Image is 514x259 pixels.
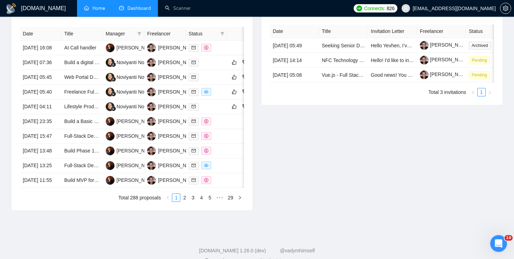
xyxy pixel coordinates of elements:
span: Dashboard [127,5,151,11]
img: c1bYBLFISfW-KFu5YnXsqDxdnhJyhFG7WZWQjmw4vq0-YF4TwjoJdqRJKIWeWIjxa9 [420,41,429,50]
span: ••• [214,193,225,202]
li: 2 [180,193,189,202]
div: Noviyanti Noviyanti [117,59,158,66]
button: right [236,193,244,202]
button: like [230,73,238,81]
span: dollar [204,134,208,138]
span: mail [192,75,196,79]
a: setting [500,6,511,11]
span: right [488,90,492,95]
a: AS[PERSON_NAME] [106,177,157,183]
img: AS [106,117,114,126]
img: AS [106,146,114,155]
td: Seeking Senior Development Agency for Ongoing Client Projects — Long-Term Collaboration [319,38,368,53]
a: 3 [189,194,197,202]
td: Build a digital learning portal on Sharepoint (training videos are developed) [61,55,103,70]
div: [PERSON_NAME] [117,162,157,169]
span: mail [192,60,196,64]
img: NN [106,102,114,111]
a: 2 [181,194,188,202]
img: upwork-logo.png [356,6,362,11]
a: Build Phase 1 of Modular Loan Management Platform (Foundation for NPL Recovery System) [64,148,268,154]
li: Total 3 invitations [429,88,466,96]
td: [DATE] 23:35 [20,114,61,129]
li: Next 5 Pages [214,193,225,202]
button: like [230,58,238,67]
button: left [164,193,172,202]
img: YS [147,43,156,52]
td: [DATE] 13:48 [20,144,61,158]
td: [DATE] 05:40 [20,85,61,100]
img: YS [147,117,156,126]
a: Lifestyle Product Photo Editing & AI Integration [64,104,166,109]
td: Vue.js - Full Stack Developer [319,68,368,82]
div: Noviyanti Noviyanti [117,103,158,110]
span: filter [136,28,143,39]
img: YS [147,161,156,170]
span: dislike [242,104,247,109]
span: dollar [204,119,208,123]
div: [PERSON_NAME] [117,147,157,155]
a: AS[PERSON_NAME] [106,118,157,124]
img: c1bYBLFISfW-KFu5YnXsqDxdnhJyhFG7WZWQjmw4vq0-YF4TwjoJdqRJKIWeWIjxa9 [420,56,429,64]
button: dislike [241,88,249,96]
a: YS[PERSON_NAME] [147,118,198,124]
a: NNNoviyanti Noviyanti [106,74,158,80]
a: searchScanner [165,5,191,11]
a: homeHome [84,5,105,11]
a: 1 [172,194,180,202]
a: 1 [478,88,485,96]
td: [DATE] 05:45 [20,70,61,85]
img: AS [106,132,114,141]
th: Date [270,25,319,38]
td: Build Phase 1 of Modular Loan Management Platform (Foundation for NPL Recovery System) [61,144,103,158]
th: Invitation Letter [368,25,417,38]
span: dislike [242,89,247,95]
td: [DATE] 16:08 [20,41,61,55]
span: mail [192,178,196,182]
div: [PERSON_NAME] [117,176,157,184]
div: Noviyanti Noviyanti [117,73,158,81]
a: AS[PERSON_NAME] [106,148,157,153]
button: setting [500,3,511,14]
img: NN [106,88,114,96]
span: mail [192,46,196,50]
img: YS [147,88,156,96]
a: Build MVP for AI Dental Management System: Smart Scheduler + Insurance Verification + Charting Tool [64,177,289,183]
a: Build a digital learning portal on Sharepoint (training videos are developed) [64,60,226,65]
img: YS [147,146,156,155]
a: Freelance Full-Stack Developer (Next.js + Supabase + Stripe) [64,89,199,95]
span: dashboard [119,6,124,11]
div: [PERSON_NAME] [117,44,157,52]
a: Pending [469,57,493,63]
td: AI Call handler [61,41,103,55]
li: 4 [197,193,206,202]
td: Build MVP for AI Dental Management System: Smart Scheduler + Insurance Verification + Charting Tool [61,173,103,188]
span: filter [220,32,224,36]
span: filter [219,28,226,39]
a: [DOMAIN_NAME] 1.26.0 (dev) [199,248,266,253]
span: mail [192,90,196,94]
a: YS[PERSON_NAME] [147,133,198,138]
td: [DATE] 14:14 [270,53,319,68]
div: [PERSON_NAME] [158,59,198,66]
a: Full-Stack Developer Needed to Build Marketplace Platform ([DOMAIN_NAME]) [64,163,237,168]
div: Noviyanti Noviyanti [117,88,158,96]
span: eye [204,90,208,94]
div: [PERSON_NAME] [117,132,157,140]
td: [DATE] 13:25 [20,158,61,173]
span: Archived [469,42,491,49]
span: mail [192,104,196,109]
th: Freelancer [417,25,466,38]
a: AS[PERSON_NAME] [106,45,157,50]
span: dollar [204,149,208,153]
img: AS [106,43,114,52]
a: AI Call handler [64,45,96,50]
img: YS [147,58,156,67]
td: Build a Basic HIPAA-Compliant Patient Portal [61,114,103,129]
img: AS [106,176,114,185]
span: setting [500,6,511,11]
button: dislike [241,73,249,81]
a: 29 [225,194,235,202]
img: YS [147,176,156,185]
